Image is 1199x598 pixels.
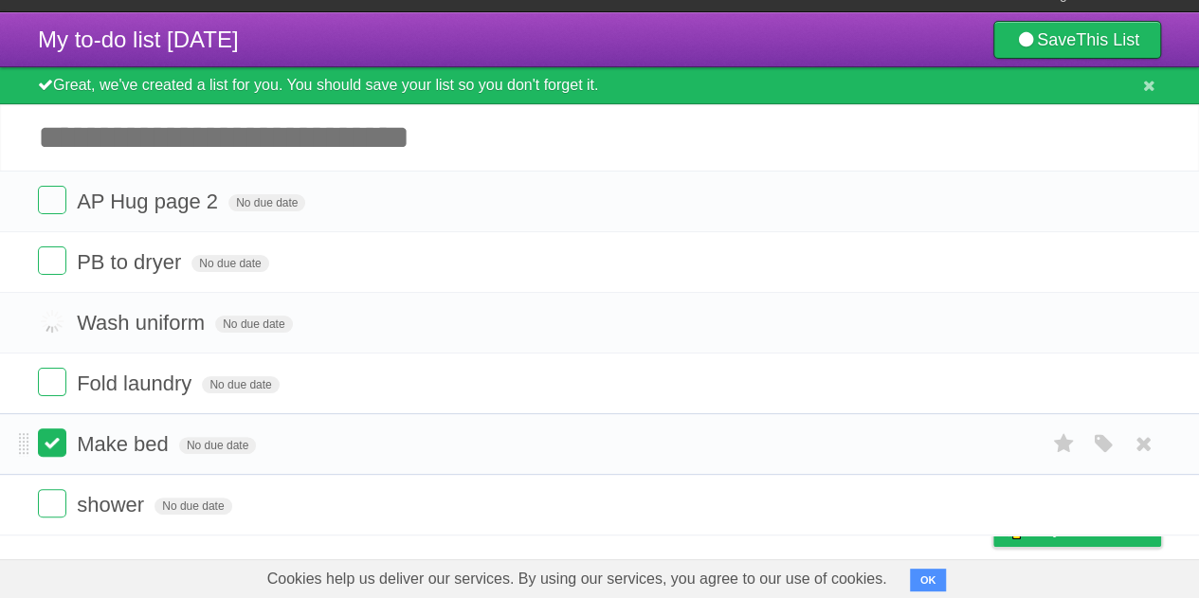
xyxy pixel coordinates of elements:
span: AP Hug page 2 [77,190,223,213]
a: SaveThis List [993,21,1161,59]
span: No due date [179,437,256,454]
span: Wash uniform [77,311,209,335]
label: Done [38,307,66,335]
span: My to-do list [DATE] [38,27,239,52]
label: Done [38,186,66,214]
label: Done [38,550,66,578]
label: Done [38,368,66,396]
span: Make bed [77,432,173,456]
b: This List [1076,30,1139,49]
span: No due date [191,255,268,272]
span: No due date [215,316,292,333]
span: No due date [202,376,279,393]
label: Star task [1045,428,1081,460]
span: shower [77,493,149,516]
label: Done [38,246,66,275]
label: Done [38,489,66,517]
span: No due date [154,498,231,515]
span: PB to dryer [77,250,186,274]
span: No due date [228,194,305,211]
span: pink blanket to washer [77,553,289,577]
label: Done [38,428,66,457]
span: Cookies help us deliver our services. By using our services, you agree to our use of cookies. [248,560,906,598]
button: OK [910,569,947,591]
span: Fold laundry [77,371,196,395]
